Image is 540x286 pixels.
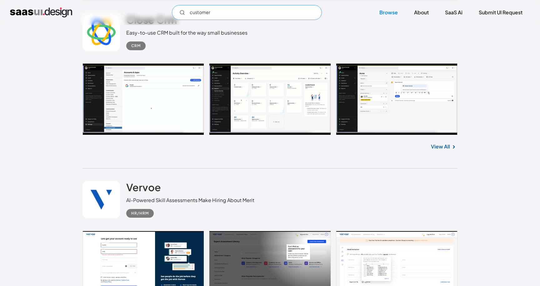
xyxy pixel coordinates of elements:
a: Submit UI Request [471,6,530,19]
div: AI-Powered Skill Assessments Make Hiring About Merit [126,196,254,204]
div: HR/HRM [131,210,149,217]
div: CRM [131,42,141,50]
input: Search UI designs you're looking for... [172,5,322,20]
a: SaaS Ai [437,6,470,19]
a: Vervoe [126,181,161,196]
h2: Vervoe [126,181,161,193]
a: home [10,7,72,17]
form: Email Form [172,5,322,20]
a: About [407,6,436,19]
div: Easy-to-use CRM built for the way small businesses [126,29,247,36]
a: View All [431,143,450,150]
a: Browse [372,6,405,19]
